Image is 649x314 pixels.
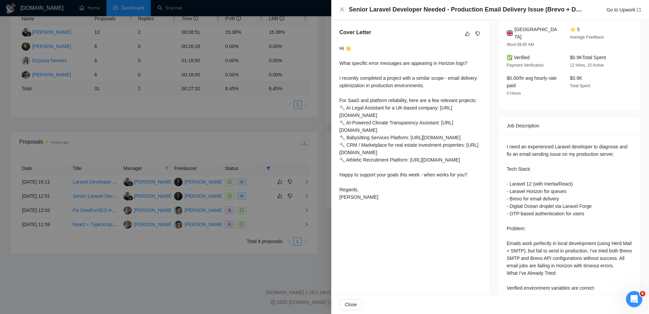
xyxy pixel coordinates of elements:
[475,31,480,37] span: dislike
[463,30,472,38] button: like
[606,7,641,13] a: Go to Upworkexport
[339,7,345,12] span: close
[637,8,641,12] span: export
[507,91,521,96] span: 0 Hours
[339,299,362,310] button: Close
[570,63,604,68] span: 12 Hires, 15 Active
[507,117,632,135] div: Job Description
[570,75,582,81] span: $0.9K
[514,26,559,41] span: [GEOGRAPHIC_DATA]
[570,27,580,32] span: ⭐ 5
[349,5,582,14] h4: Senior Laravel Developer Needed - Production Email Delivery Issue (Brevo + Digital Ocean)
[626,291,642,307] iframe: Intercom live chat
[339,7,345,13] button: Close
[507,29,513,37] img: 🇬🇧
[465,31,470,37] span: like
[507,63,544,68] span: Payment Verification
[507,75,557,88] span: $0.00/hr avg hourly rate paid
[345,301,357,308] span: Close
[570,55,606,60] span: $0.9K Total Spent
[640,291,645,296] span: 6
[474,30,482,38] button: dislike
[570,35,604,40] span: Average Feedback
[507,42,534,47] span: Ilford 09:45 AM
[339,45,482,201] div: Hi 👋 What specific error messages are appearing in Horizon logs? I recently completed a project w...
[339,28,371,37] h5: Cover Letter
[507,55,530,60] span: ✅ Verified
[570,83,590,88] span: Total Spent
